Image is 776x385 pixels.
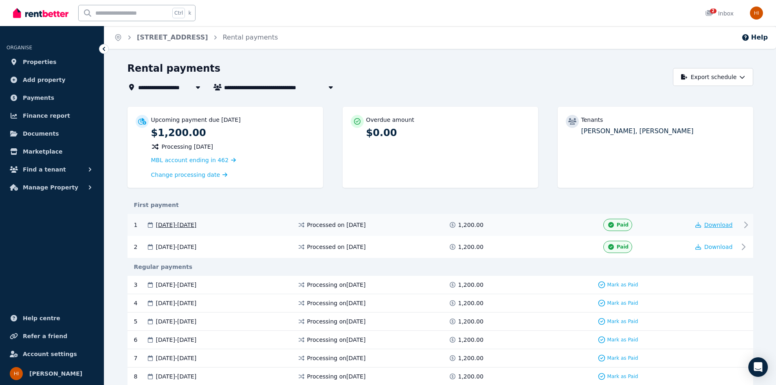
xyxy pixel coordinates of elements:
div: 8 [134,372,146,381]
button: Find a tenant [7,161,97,178]
p: $1,200.00 [151,126,315,139]
span: Find a tenant [23,165,66,174]
div: 2 [134,243,146,251]
span: Paid [617,222,629,228]
span: [DATE] - [DATE] [156,221,197,229]
p: $0.00 [366,126,530,139]
div: 5 [134,317,146,326]
span: Download [704,222,733,228]
button: Help [741,33,768,42]
span: Refer a friend [23,331,67,341]
img: RentBetter [13,7,68,19]
a: Payments [7,90,97,106]
span: Processing on [DATE] [307,281,366,289]
img: Hasan Imtiaz Ahamed [10,367,23,380]
span: Processed on [DATE] [307,221,366,229]
p: Upcoming payment due [DATE] [151,116,241,124]
span: Mark as Paid [607,300,638,306]
span: Add property [23,75,66,85]
span: [DATE] - [DATE] [156,354,197,362]
div: 1 [134,221,146,229]
span: Processing on [DATE] [307,317,366,326]
span: [DATE] - [DATE] [156,281,197,289]
p: Overdue amount [366,116,414,124]
span: Marketplace [23,147,62,156]
div: 6 [134,336,146,344]
div: Open Intercom Messenger [748,357,768,377]
a: Change processing date [151,171,228,179]
span: Processed on [DATE] [307,243,366,251]
span: 1,200.00 [458,243,484,251]
span: [DATE] - [DATE] [156,317,197,326]
span: Help centre [23,313,60,323]
span: Properties [23,57,57,67]
span: Ctrl [172,8,185,18]
div: 3 [134,281,146,289]
span: 2 [710,9,717,13]
span: Processing on [DATE] [307,336,366,344]
span: Processing on [DATE] [307,372,366,381]
span: Paid [617,244,629,250]
button: Download [695,243,733,251]
a: [STREET_ADDRESS] [137,33,208,41]
span: 1,200.00 [458,336,484,344]
a: Rental payments [223,33,278,41]
h1: Rental payments [128,62,221,75]
span: Mark as Paid [607,355,638,361]
div: Regular payments [128,263,753,271]
span: 1,200.00 [458,281,484,289]
a: Help centre [7,310,97,326]
span: Account settings [23,349,77,359]
span: Documents [23,129,59,139]
img: Hasan Imtiaz Ahamed [750,7,763,20]
span: 1,200.00 [458,299,484,307]
span: Mark as Paid [607,282,638,288]
button: Manage Property [7,179,97,196]
span: [DATE] - [DATE] [156,336,197,344]
span: k [188,10,191,16]
div: 4 [134,299,146,307]
span: MBL account ending in 462 [151,157,229,163]
a: Account settings [7,346,97,362]
span: Payments [23,93,54,103]
span: Processing [DATE] [162,143,213,151]
div: First payment [128,201,753,209]
div: Inbox [705,9,734,18]
a: Finance report [7,108,97,124]
span: 1,200.00 [458,221,484,229]
span: 1,200.00 [458,354,484,362]
a: Add property [7,72,97,88]
span: [DATE] - [DATE] [156,372,197,381]
div: 7 [134,354,146,362]
span: [PERSON_NAME] [29,369,82,378]
span: ORGANISE [7,45,32,51]
span: Processing on [DATE] [307,354,366,362]
button: Export schedule [673,68,753,86]
span: Finance report [23,111,70,121]
span: Download [704,244,733,250]
span: Change processing date [151,171,220,179]
nav: Breadcrumb [104,26,288,49]
a: Marketplace [7,143,97,160]
a: Properties [7,54,97,70]
span: [DATE] - [DATE] [156,243,197,251]
span: Mark as Paid [607,337,638,343]
span: Mark as Paid [607,318,638,325]
p: [PERSON_NAME], [PERSON_NAME] [581,126,745,136]
span: Processing on [DATE] [307,299,366,307]
span: 1,200.00 [458,317,484,326]
span: Manage Property [23,183,78,192]
span: Mark as Paid [607,373,638,380]
button: Download [695,221,733,229]
a: Documents [7,125,97,142]
p: Tenants [581,116,603,124]
span: 1,200.00 [458,372,484,381]
span: [DATE] - [DATE] [156,299,197,307]
a: Refer a friend [7,328,97,344]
